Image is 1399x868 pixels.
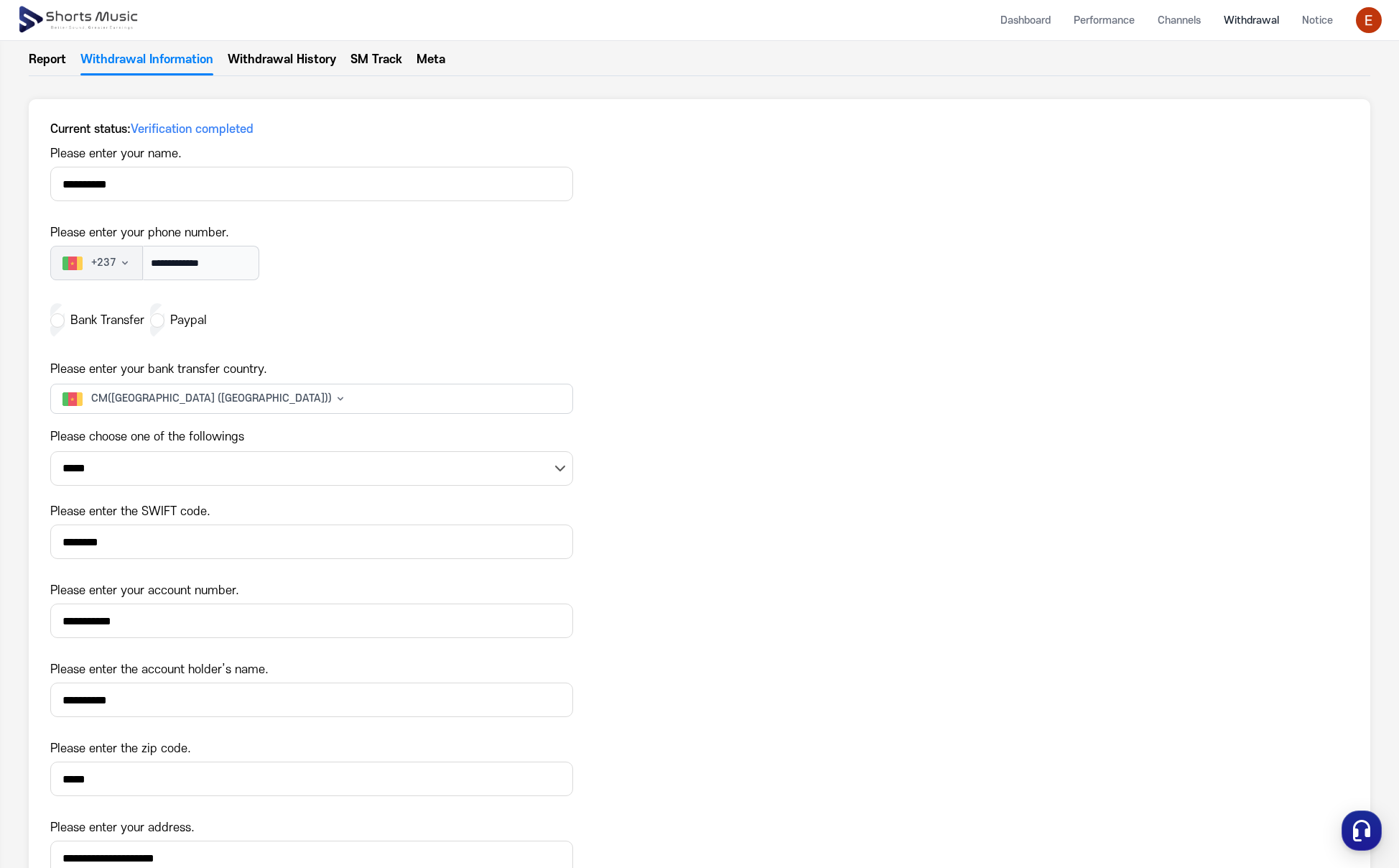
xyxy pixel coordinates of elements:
[1291,1,1344,40] a: Notice
[50,361,573,378] p: Please enter your bank transfer country.
[350,51,402,75] a: SM Track
[50,145,573,162] p: Please enter your name.
[29,51,66,75] a: Report
[50,430,244,443] label: Please choose one of the followings
[50,224,573,241] p: Please enter your phone number.
[50,819,573,836] p: Please enter your address.
[50,683,573,717] input: Please enter the account holder’s name.
[50,582,573,599] p: Please enter your account number.
[131,123,254,136] span: Verification completed
[119,478,162,489] span: Messages
[4,456,95,491] a: Home
[50,503,573,520] p: Please enter the SWIFT code.
[50,246,143,280] button: Please enter your phone number.
[228,51,336,75] a: Withdrawal History
[185,456,276,491] a: Settings
[50,762,573,796] input: Please enter the zip code.
[417,51,445,75] a: Meta
[70,312,144,329] label: Bank Transfer
[170,312,207,329] label: Paypal
[95,456,185,491] a: Messages
[50,121,573,138] dt: Current status :
[1212,1,1291,40] a: Withdrawal
[1356,7,1382,33] img: 사용자 이미지
[1146,1,1212,40] a: Channels
[143,246,259,280] input: Please enter your phone number. +237
[50,451,573,486] select: Please enter your bank transfer country. CM([GEOGRAPHIC_DATA] ([GEOGRAPHIC_DATA])) Please choose ...
[80,51,213,75] a: Withdrawal Information
[50,604,573,638] input: Please enter your account number.
[50,167,573,201] input: Please enter your name.
[989,1,1062,40] a: Dashboard
[91,392,332,406] span: CM ( [GEOGRAPHIC_DATA] ([GEOGRAPHIC_DATA]) )
[50,740,573,757] p: Please enter the zip code.
[50,525,573,559] input: Please enter your bank transfer country. CM([GEOGRAPHIC_DATA] ([GEOGRAPHIC_DATA])) Please choose ...
[1062,1,1146,40] a: Performance
[37,477,62,489] span: Home
[50,661,573,678] p: Please enter the account holder’s name.
[213,477,248,489] span: Settings
[91,256,116,270] span: + 237
[50,384,573,414] button: Please enter your bank transfer country. Please choose one of the followings Please enter the SWI...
